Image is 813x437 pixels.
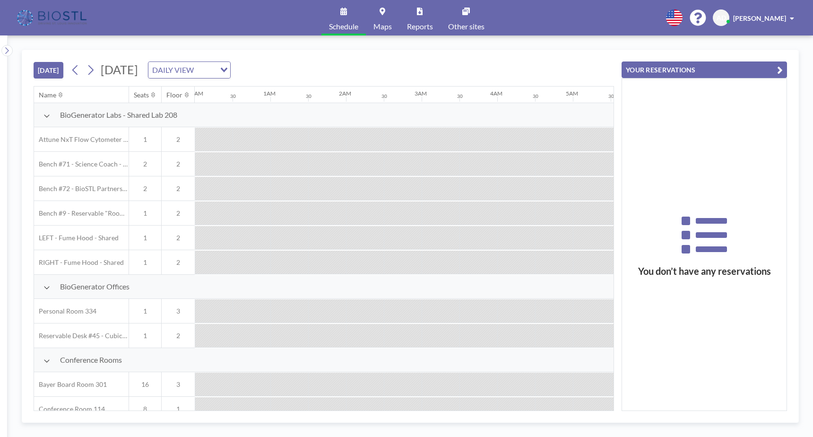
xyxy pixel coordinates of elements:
span: 3 [162,307,195,315]
input: Search for option [197,64,215,76]
span: 2 [162,258,195,267]
span: LEFT - Fume Hood - Shared [34,234,119,242]
span: 1 [129,307,161,315]
span: Personal Room 334 [34,307,96,315]
button: [DATE] [34,62,63,79]
span: BioGenerator Labs - Shared Lab 208 [60,110,177,120]
span: RIGHT - Fume Hood - Shared [34,258,124,267]
span: Bench #72 - BioSTL Partnerships & Apprenticeships Bench [34,184,129,193]
span: Maps [373,23,392,30]
span: 2 [129,184,161,193]
span: 1 [129,332,161,340]
span: Attune NxT Flow Cytometer - Bench #25 [34,135,129,144]
div: 30 [306,93,311,99]
span: 2 [162,209,195,218]
span: Conference Rooms [60,355,122,365]
span: 3 [162,380,195,389]
span: 1 [162,405,195,413]
div: 3AM [415,90,427,97]
span: 1 [129,258,161,267]
div: Name [39,91,56,99]
span: 2 [162,332,195,340]
span: 2 [162,234,195,242]
div: 1AM [263,90,276,97]
span: Other sites [448,23,484,30]
span: Bench #71 - Science Coach - BioSTL Bench [34,160,129,168]
span: 2 [129,160,161,168]
span: Schedule [329,23,358,30]
button: YOUR RESERVATIONS [622,61,787,78]
span: 8 [129,405,161,413]
span: DAILY VIEW [150,64,196,76]
span: 16 [129,380,161,389]
span: Bench #9 - Reservable "RoomZilla" Bench [34,209,129,218]
span: 1 [129,234,161,242]
span: 2 [162,135,195,144]
div: 30 [381,93,387,99]
img: organization-logo [15,9,90,27]
span: 1 [129,135,161,144]
h3: You don’t have any reservations [622,265,787,277]
span: AD [717,14,726,22]
div: 30 [533,93,538,99]
span: Reports [407,23,433,30]
div: Search for option [148,62,230,78]
span: 2 [162,184,195,193]
span: 1 [129,209,161,218]
div: 30 [608,93,614,99]
span: 2 [162,160,195,168]
div: Seats [134,91,149,99]
div: 2AM [339,90,351,97]
span: BioGenerator Offices [60,282,130,291]
div: Floor [166,91,182,99]
div: 12AM [188,90,203,97]
div: 30 [457,93,463,99]
div: 5AM [566,90,578,97]
span: Reservable Desk #45 - Cubicle Area (Office 206) [34,332,129,340]
div: 30 [230,93,236,99]
span: Bayer Board Room 301 [34,380,107,389]
span: [DATE] [101,62,138,77]
div: 4AM [490,90,502,97]
span: Conference Room 114 [34,405,105,413]
span: [PERSON_NAME] [733,14,786,22]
